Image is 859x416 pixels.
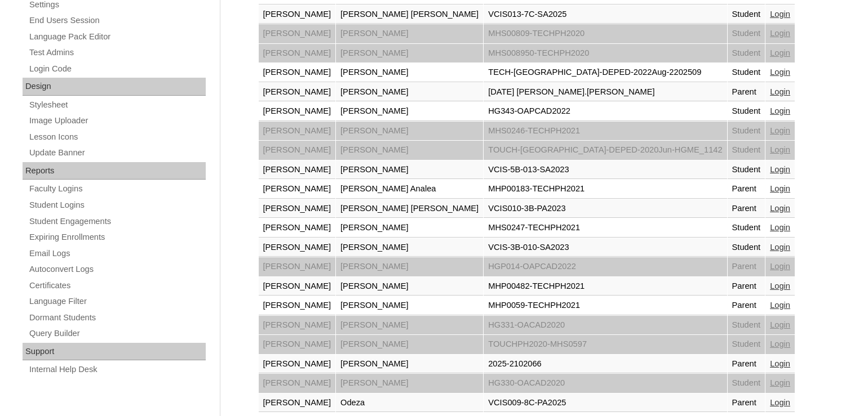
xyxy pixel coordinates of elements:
[770,165,790,174] a: Login
[770,320,790,329] a: Login
[728,277,765,296] td: Parent
[336,102,483,121] td: [PERSON_NAME]
[770,398,790,407] a: Login
[484,277,727,296] td: MHP00482-TECHPH2021
[336,83,483,102] td: [PERSON_NAME]
[484,160,727,180] td: VCIS-5B-013-SA2023
[770,223,790,232] a: Login
[770,68,790,77] a: Login
[336,316,483,335] td: [PERSON_NAME]
[770,106,790,115] a: Login
[728,180,765,199] td: Parent
[28,230,206,244] a: Expiring Enrollments
[770,184,790,193] a: Login
[770,339,790,348] a: Login
[28,182,206,196] a: Faculty Logins
[336,5,483,24] td: [PERSON_NAME] [PERSON_NAME]
[259,83,336,102] td: [PERSON_NAME]
[259,44,336,63] td: [PERSON_NAME]
[336,63,483,82] td: [PERSON_NAME]
[259,257,336,276] td: [PERSON_NAME]
[728,102,765,121] td: Student
[259,180,336,199] td: [PERSON_NAME]
[336,393,483,413] td: Odeza
[484,24,727,43] td: MHS00809-TECHPH2020
[484,355,727,374] td: 2025-2102066
[336,160,483,180] td: [PERSON_NAME]
[728,296,765,315] td: Parent
[770,145,790,154] a: Login
[770,29,790,38] a: Login
[484,83,727,102] td: [DATE] [PERSON_NAME].[PERSON_NAME]
[484,238,727,257] td: VCIS-3B-010-SA2023
[28,214,206,229] a: Student Engagements
[259,24,336,43] td: [PERSON_NAME]
[728,63,765,82] td: Student
[259,218,336,238] td: [PERSON_NAME]
[728,83,765,102] td: Parent
[728,238,765,257] td: Student
[28,46,206,60] a: Test Admins
[259,374,336,393] td: [PERSON_NAME]
[484,374,727,393] td: HG330-OACAD2020
[484,63,727,82] td: TECH-[GEOGRAPHIC_DATA]-DEPED-2022Aug-2202509
[336,335,483,354] td: [PERSON_NAME]
[484,44,727,63] td: MHS008950-TECHPH2020
[770,301,790,310] a: Login
[728,44,765,63] td: Student
[484,218,727,238] td: MHS0247-TECHPH2021
[336,277,483,296] td: [PERSON_NAME]
[770,126,790,135] a: Login
[336,141,483,160] td: [PERSON_NAME]
[728,257,765,276] td: Parent
[28,326,206,341] a: Query Builder
[484,257,727,276] td: HGP014-OAPCAD2022
[728,218,765,238] td: Student
[28,98,206,112] a: Stylesheet
[728,355,765,374] td: Parent
[770,87,790,96] a: Login
[336,355,483,374] td: [PERSON_NAME]
[336,374,483,393] td: [PERSON_NAME]
[728,199,765,218] td: Parent
[728,316,765,335] td: Student
[728,374,765,393] td: Student
[259,277,336,296] td: [PERSON_NAME]
[770,378,790,387] a: Login
[770,281,790,290] a: Login
[28,363,206,377] a: Internal Help Desk
[336,199,483,218] td: [PERSON_NAME] [PERSON_NAME]
[28,14,206,28] a: End Users Session
[259,296,336,315] td: [PERSON_NAME]
[770,262,790,271] a: Login
[23,78,206,96] div: Design
[336,44,483,63] td: [PERSON_NAME]
[770,204,790,213] a: Login
[728,24,765,43] td: Student
[259,102,336,121] td: [PERSON_NAME]
[484,180,727,199] td: MHP00183-TECHPH2021
[728,160,765,180] td: Student
[336,180,483,199] td: [PERSON_NAME] Analea
[259,238,336,257] td: [PERSON_NAME]
[728,335,765,354] td: Student
[28,294,206,308] a: Language Filter
[728,122,765,141] td: Student
[28,247,206,261] a: Email Logs
[484,316,727,335] td: HG331-OACAD2020
[770,48,790,57] a: Login
[259,160,336,180] td: [PERSON_NAME]
[484,102,727,121] td: HG343-OAPCAD2022
[28,114,206,128] a: Image Uploader
[28,279,206,293] a: Certificates
[484,141,727,160] td: TOUCH-[GEOGRAPHIC_DATA]-DEPED-2020Jun-HGME_1142
[336,296,483,315] td: [PERSON_NAME]
[28,30,206,44] a: Language Pack Editor
[484,296,727,315] td: MHP0059-TECHPH2021
[259,199,336,218] td: [PERSON_NAME]
[259,5,336,24] td: [PERSON_NAME]
[484,122,727,141] td: MHS0246-TECHPH2021
[28,262,206,276] a: Autoconvert Logs
[259,335,336,354] td: [PERSON_NAME]
[336,218,483,238] td: [PERSON_NAME]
